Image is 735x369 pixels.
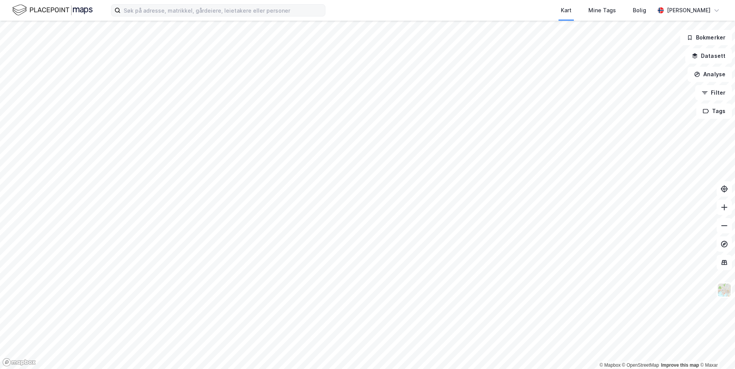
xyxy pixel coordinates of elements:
iframe: Chat Widget [697,332,735,369]
div: Mine Tags [588,6,616,15]
div: Bolig [633,6,646,15]
div: Kontrollprogram for chat [697,332,735,369]
div: [PERSON_NAME] [667,6,710,15]
img: logo.f888ab2527a4732fd821a326f86c7f29.svg [12,3,93,17]
input: Søk på adresse, matrikkel, gårdeiere, leietakere eller personer [121,5,325,16]
div: Kart [561,6,572,15]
